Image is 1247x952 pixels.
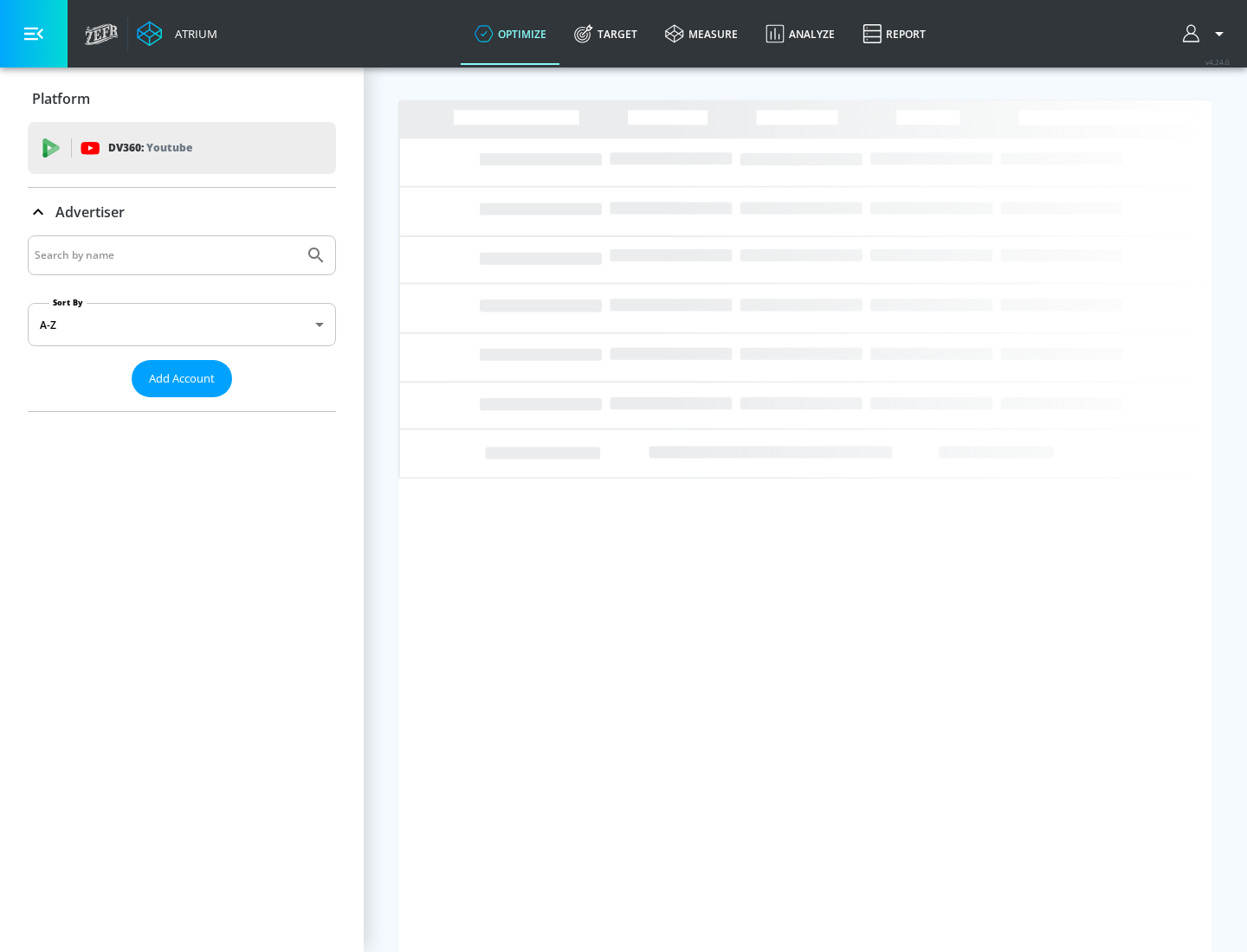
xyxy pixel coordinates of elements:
[28,74,336,123] div: Platform
[651,3,752,65] a: measure
[35,244,297,267] input: Search by name
[28,397,336,411] nav: list of Advertiser
[149,369,215,389] span: Add Account
[28,188,336,236] div: Advertiser
[146,138,192,157] p: Youtube
[137,21,217,47] a: Atrium
[28,303,336,346] div: A-Z
[55,203,125,222] p: Advertiser
[1205,57,1230,67] span: v 4.24.0
[168,26,217,42] div: Atrium
[28,235,336,411] div: Advertiser
[49,297,87,308] label: Sort By
[108,138,192,158] p: DV360:
[32,89,90,108] p: Platform
[752,3,849,65] a: Analyze
[560,3,651,65] a: Target
[849,3,940,65] a: Report
[461,3,560,65] a: optimize
[132,360,232,397] button: Add Account
[28,122,336,174] div: DV360: Youtube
